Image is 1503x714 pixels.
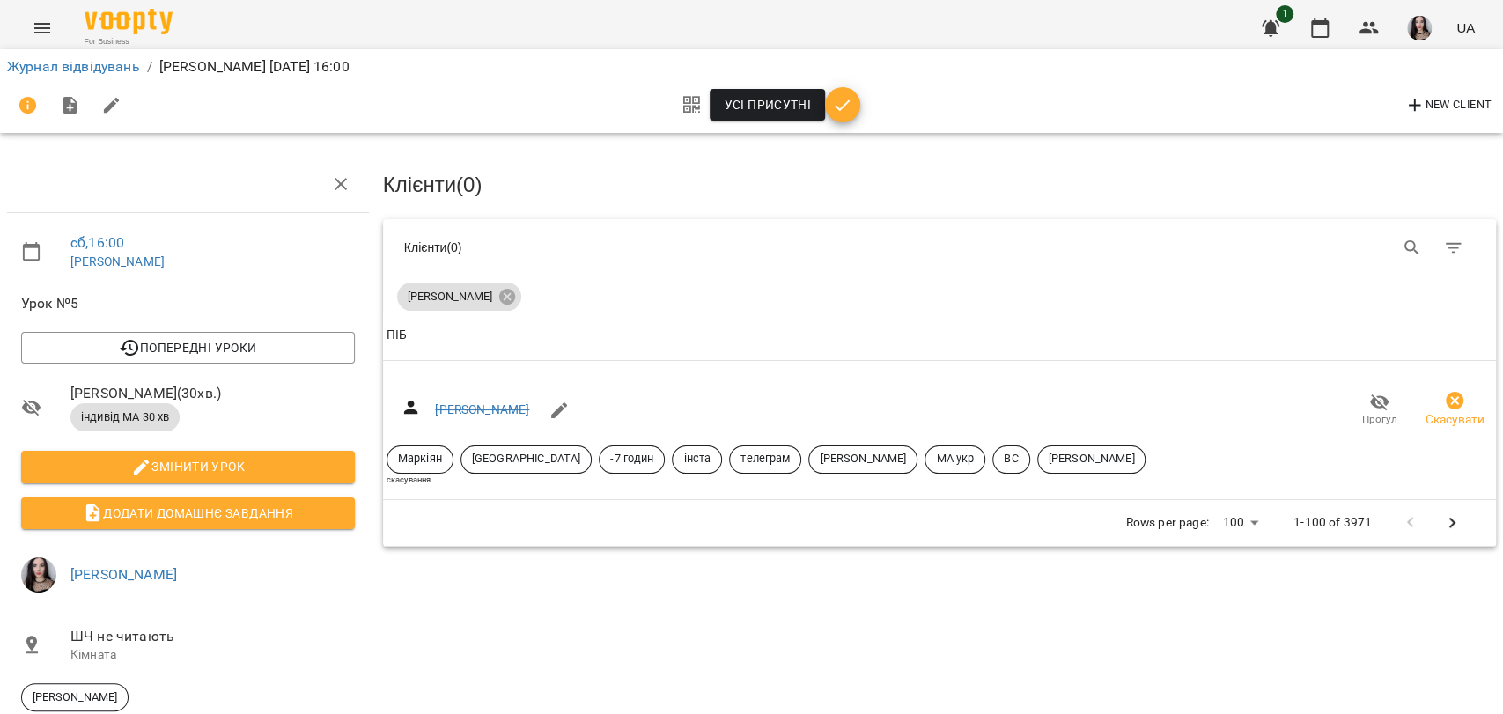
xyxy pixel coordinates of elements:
a: Журнал відвідувань [7,58,140,75]
div: ПІБ [387,325,407,346]
div: [PERSON_NAME] [21,683,129,711]
a: [PERSON_NAME] [70,254,165,269]
nav: breadcrumb [7,56,1496,77]
img: 23d2127efeede578f11da5c146792859.jpg [1407,16,1432,40]
div: Table Toolbar [383,219,1496,276]
span: Змінити урок [35,456,341,477]
span: Скасувати [1426,411,1485,429]
div: Клієнти ( 0 ) [404,239,926,256]
h3: Клієнти ( 0 ) [383,173,1496,196]
img: Voopty Logo [85,9,173,34]
span: телеграм [730,451,800,467]
span: New Client [1404,95,1492,116]
span: UA [1456,18,1475,37]
button: UA [1449,11,1482,44]
span: [PERSON_NAME] [1038,451,1146,467]
p: 1-100 of 3971 [1293,514,1372,532]
button: Прогул [1342,386,1418,435]
span: For Business [85,36,173,48]
button: Next Page [1431,502,1473,544]
span: індивід МА 30 хв [70,409,180,425]
span: Попередні уроки [35,337,341,358]
span: Прогул [1362,412,1397,427]
img: 23d2127efeede578f11da5c146792859.jpg [21,557,56,593]
span: інста [673,451,721,467]
span: ПІБ [387,325,1492,346]
button: Додати домашнє завдання [21,497,355,529]
span: Маркіян [387,451,453,467]
div: 100 [1216,510,1265,535]
button: Menu [21,7,63,49]
span: МА укр [925,451,984,467]
span: [GEOGRAPHIC_DATA] [461,451,592,467]
button: Усі присутні [710,89,825,121]
span: Урок №5 [21,293,355,314]
p: [PERSON_NAME] [DATE] 16:00 [159,56,350,77]
span: [PERSON_NAME] [22,689,128,705]
span: -7 годин [600,451,664,467]
button: Скасувати [1418,386,1493,435]
div: Sort [387,325,407,346]
a: [PERSON_NAME] [70,566,177,583]
button: Search [1391,227,1433,269]
span: ВС [993,451,1028,467]
div: скасування [387,474,1492,485]
li: / [147,56,152,77]
button: Змінити урок [21,451,355,482]
span: 1 [1276,5,1293,23]
button: New Client [1400,92,1496,120]
a: [PERSON_NAME] [435,402,529,416]
span: ШЧ не читають [70,626,355,647]
button: Попередні уроки [21,332,355,364]
span: [PERSON_NAME] [809,451,917,467]
button: Фільтр [1433,227,1475,269]
span: [PERSON_NAME] ( 30 хв. ) [70,383,355,404]
div: [PERSON_NAME] [397,283,521,311]
p: Кімната [70,646,355,664]
span: [PERSON_NAME] [397,289,503,305]
span: Усі присутні [724,94,811,115]
span: Додати домашнє завдання [35,503,341,524]
p: Rows per page: [1126,514,1209,532]
a: сб , 16:00 [70,234,124,251]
